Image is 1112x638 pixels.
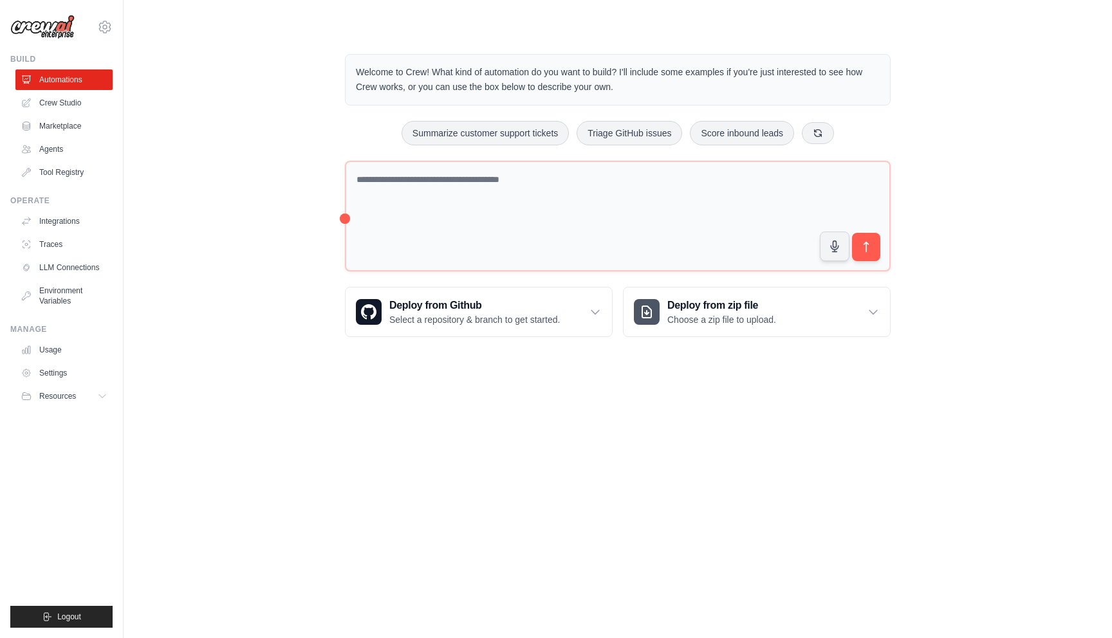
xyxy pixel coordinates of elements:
[690,121,794,145] button: Score inbound leads
[15,139,113,159] a: Agents
[15,234,113,255] a: Traces
[15,116,113,136] a: Marketplace
[10,54,113,64] div: Build
[577,121,682,145] button: Triage GitHub issues
[389,313,560,326] p: Select a repository & branch to get started.
[402,121,569,145] button: Summarize customer support tickets
[389,298,560,313] h3: Deploy from Github
[57,612,81,622] span: Logout
[10,196,113,206] div: Operate
[10,606,113,628] button: Logout
[15,162,113,183] a: Tool Registry
[15,386,113,406] button: Resources
[15,280,113,311] a: Environment Variables
[39,391,76,401] span: Resources
[10,15,75,39] img: Logo
[15,257,113,278] a: LLM Connections
[356,65,880,95] p: Welcome to Crew! What kind of automation do you want to build? I'll include some examples if you'...
[15,340,113,360] a: Usage
[667,298,776,313] h3: Deploy from zip file
[15,69,113,90] a: Automations
[15,363,113,383] a: Settings
[10,324,113,334] div: Manage
[15,93,113,113] a: Crew Studio
[667,313,776,326] p: Choose a zip file to upload.
[15,211,113,232] a: Integrations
